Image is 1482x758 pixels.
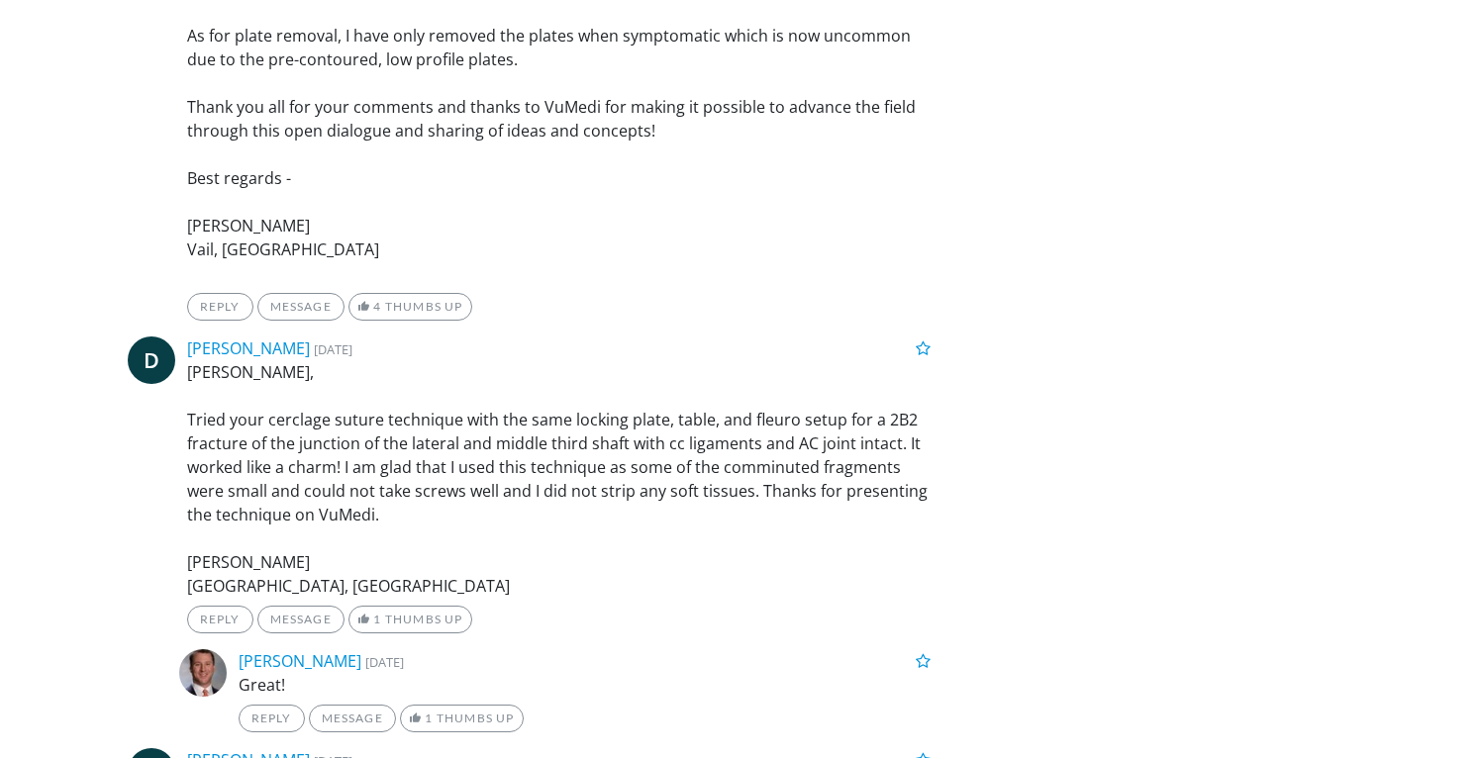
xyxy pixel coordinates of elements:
a: 1 Thumbs Up [400,705,524,732]
a: Reply [187,606,253,633]
a: Reply [239,705,305,732]
small: [DATE] [314,340,352,358]
a: 1 Thumbs Up [348,606,472,633]
span: 1 [373,612,381,626]
a: Message [257,293,345,321]
img: Avatar [179,649,227,697]
a: Message [257,606,345,633]
small: [DATE] [365,653,404,671]
p: Great! [239,673,932,697]
p: [PERSON_NAME], Tried your cerclage suture technique with the same locking plate, table, and fleur... [187,360,932,598]
span: 1 [425,711,433,725]
span: 4 [373,299,381,314]
a: [PERSON_NAME] [239,650,361,672]
a: Reply [187,293,253,321]
a: Message [309,705,396,732]
a: D [128,336,175,384]
a: [PERSON_NAME] [187,337,310,359]
a: 4 Thumbs Up [348,293,472,321]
